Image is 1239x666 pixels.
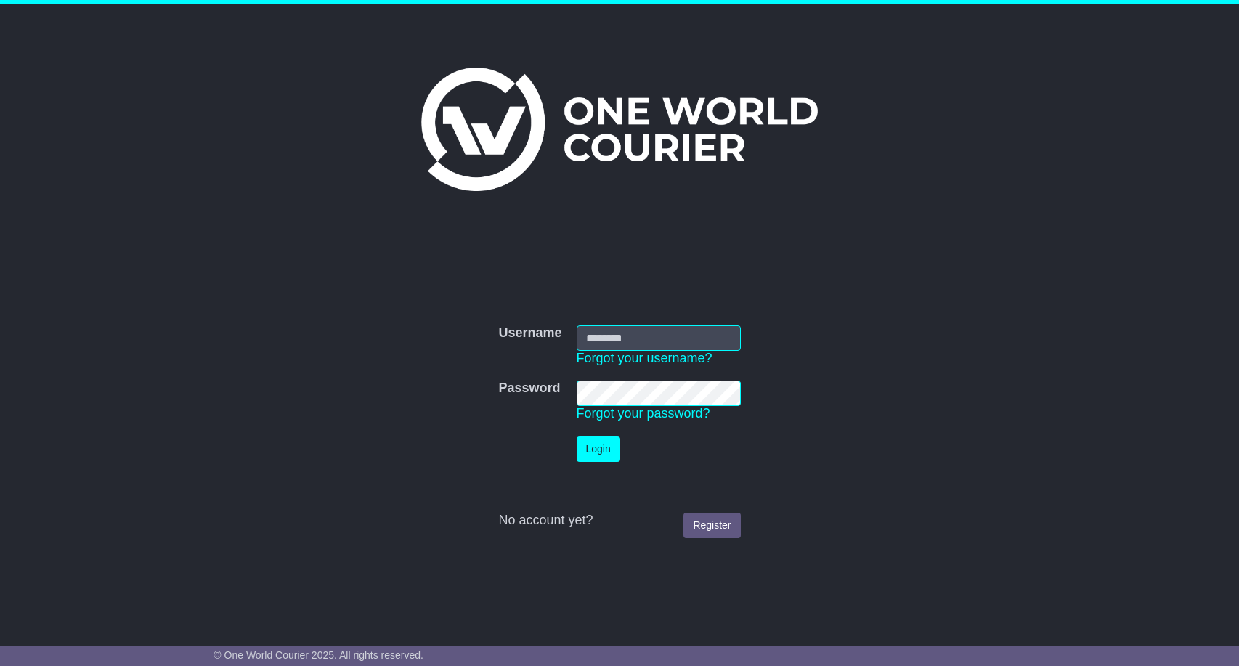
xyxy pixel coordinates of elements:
a: Forgot your password? [577,406,710,421]
div: No account yet? [498,513,740,529]
label: Password [498,381,560,397]
label: Username [498,325,561,341]
img: One World [421,68,818,191]
span: © One World Courier 2025. All rights reserved. [214,649,423,661]
a: Register [683,513,740,538]
button: Login [577,436,620,462]
a: Forgot your username? [577,351,712,365]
